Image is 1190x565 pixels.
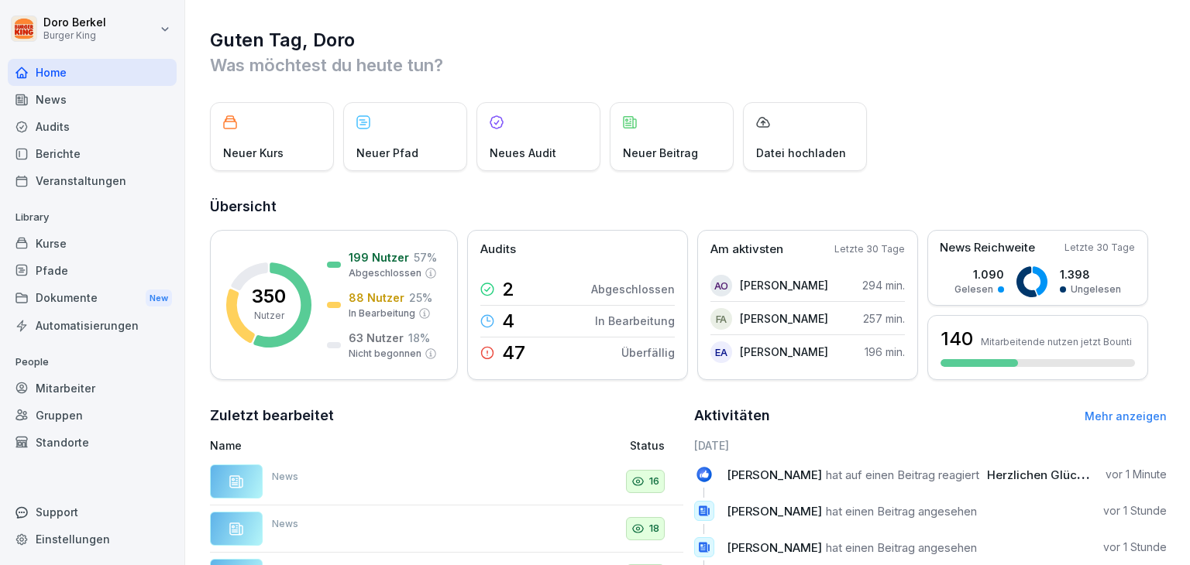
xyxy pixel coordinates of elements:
p: vor 1 Minute [1106,467,1167,482]
p: Letzte 30 Tage [1064,241,1135,255]
div: EA [710,341,732,363]
div: AO [710,275,732,296]
p: Überfällig [621,344,675,361]
p: [PERSON_NAME] [740,310,828,327]
p: Gelesen [954,282,993,296]
p: vor 1 Stunde [1103,539,1167,555]
p: 350 [252,287,286,306]
p: Datei hochladen [756,145,846,161]
p: [PERSON_NAME] [740,277,828,293]
p: Doro Berkel [43,16,106,29]
p: 294 min. [862,277,905,293]
p: 257 min. [863,310,905,327]
p: 196 min. [865,344,905,360]
h2: Aktivitäten [694,405,770,426]
p: 47 [502,344,525,362]
p: 57 % [414,249,437,265]
a: Einstellungen [8,526,177,553]
p: 4 [502,312,514,330]
p: Neuer Pfad [356,145,418,161]
p: Nutzer [254,309,284,323]
span: [PERSON_NAME] [727,540,822,555]
div: FA [710,308,732,330]
p: 1.090 [954,266,1004,282]
span: [PERSON_NAME] [727,504,822,519]
p: News [272,517,298,531]
div: Support [8,498,177,526]
a: Automatisierungen [8,312,177,339]
h3: 140 [941,326,973,352]
p: vor 1 Stunde [1103,503,1167,519]
p: News [272,470,298,484]
p: 1.398 [1060,266,1121,282]
p: 25 % [409,289,432,306]
span: [PERSON_NAME] [727,467,822,482]
a: Home [8,59,177,86]
p: Status [630,437,665,454]
a: Standorte [8,429,177,456]
div: New [146,289,172,307]
p: Library [8,205,177,230]
a: Veranstaltungen [8,167,177,194]
p: Am aktivsten [710,241,783,259]
p: Name [210,437,500,454]
span: hat einen Beitrag angesehen [826,504,977,519]
p: 88 Nutzer [349,289,404,306]
h1: Guten Tag, Doro [210,28,1167,53]
h2: Zuletzt bearbeitet [210,405,683,426]
p: Neuer Beitrag [623,145,698,161]
a: Mitarbeiter [8,375,177,402]
p: People [8,350,177,375]
p: 199 Nutzer [349,249,409,265]
p: 18 [649,521,659,536]
p: 18 % [408,330,430,346]
h2: Übersicht [210,196,1167,217]
p: Nicht begonnen [349,347,421,361]
a: Pfade [8,257,177,284]
p: Was möchtest du heute tun? [210,53,1167,77]
a: News16 [210,458,683,505]
p: Neuer Kurs [223,145,284,161]
div: Dokumente [8,284,177,313]
a: News18 [210,505,683,553]
a: Berichte [8,140,177,167]
p: Ungelesen [1071,282,1121,296]
p: News Reichweite [940,239,1035,257]
p: Abgeschlossen [591,281,675,297]
p: Neues Audit [490,145,556,161]
p: Burger King [43,30,106,41]
p: [PERSON_NAME] [740,344,828,360]
span: hat einen Beitrag angesehen [826,540,977,555]
p: In Bearbeitung [349,306,415,320]
span: hat auf einen Beitrag reagiert [826,467,979,482]
a: DokumenteNew [8,284,177,313]
p: In Bearbeitung [595,313,675,329]
p: 63 Nutzer [349,330,404,346]
a: Mehr anzeigen [1085,409,1167,423]
p: Abgeschlossen [349,266,421,280]
a: News [8,86,177,113]
a: Kurse [8,230,177,257]
p: 16 [649,474,659,489]
p: Audits [480,241,516,259]
a: Gruppen [8,402,177,429]
p: Letzte 30 Tage [834,242,905,256]
h6: [DATE] [694,437,1168,454]
p: Mitarbeitende nutzen jetzt Bounti [981,336,1132,348]
p: 2 [502,280,514,299]
a: Audits [8,113,177,140]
